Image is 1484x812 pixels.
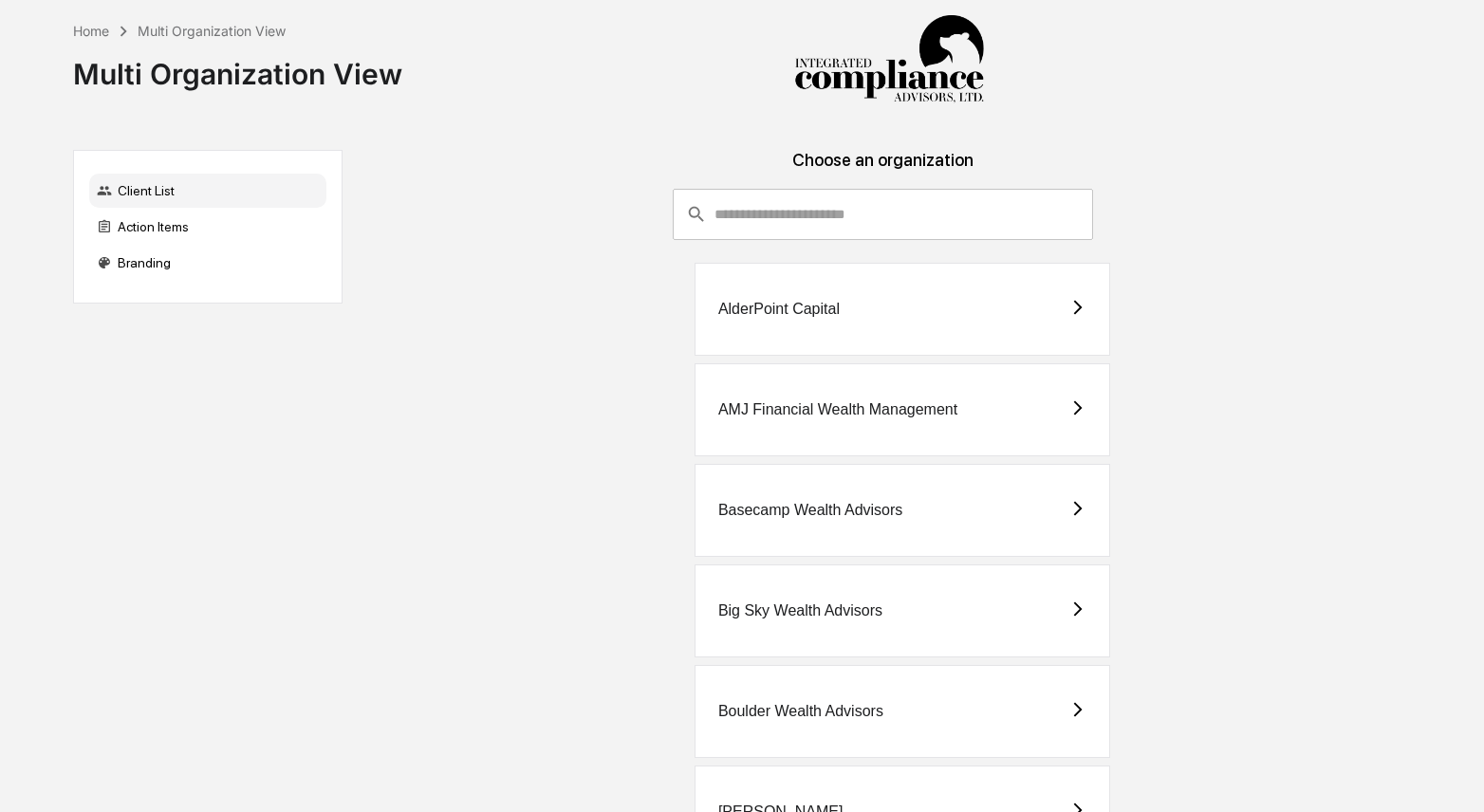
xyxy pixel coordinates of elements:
[794,15,984,104] img: Integrated Compliance Advisors
[89,246,326,280] div: Branding
[718,502,902,519] div: Basecamp Wealth Advisors
[73,23,109,39] div: Home
[718,401,957,418] div: AMJ Financial Wealth Management
[718,602,882,619] div: Big Sky Wealth Advisors
[89,210,326,244] div: Action Items
[138,23,286,39] div: Multi Organization View
[718,301,840,318] div: AlderPoint Capital
[358,150,1409,189] div: Choose an organization
[673,189,1093,240] div: consultant-dashboard__filter-organizations-search-bar
[718,703,883,720] div: Boulder Wealth Advisors
[89,174,326,208] div: Client List
[73,42,402,91] div: Multi Organization View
